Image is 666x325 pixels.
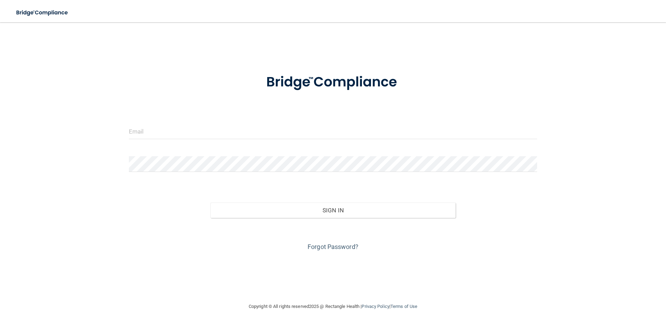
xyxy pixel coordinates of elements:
[252,64,414,100] img: bridge_compliance_login_screen.278c3ca4.svg
[10,6,75,20] img: bridge_compliance_login_screen.278c3ca4.svg
[210,203,456,218] button: Sign In
[308,243,358,250] a: Forgot Password?
[362,304,389,309] a: Privacy Policy
[206,295,460,318] div: Copyright © All rights reserved 2025 @ Rectangle Health | |
[129,123,537,139] input: Email
[390,304,417,309] a: Terms of Use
